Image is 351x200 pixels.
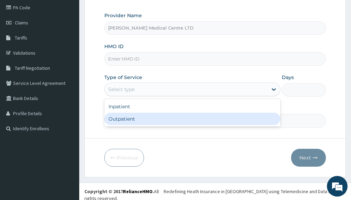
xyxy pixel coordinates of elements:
label: Days [282,74,294,81]
span: Tariff Negotiation [15,65,50,71]
div: Inpatient [104,100,281,113]
div: Select type [108,86,135,93]
a: RelianceHMO [123,188,153,195]
div: Redefining Heath Insurance in [GEOGRAPHIC_DATA] using Telemedicine and Data Science! [164,188,346,195]
span: Tariffs [15,35,27,41]
label: Provider Name [104,12,142,19]
strong: Copyright © 2017 . [84,188,154,195]
span: We're online! [40,58,95,127]
label: Type of Service [104,74,142,81]
div: Outpatient [104,113,281,125]
img: d_794563401_company_1708531726252_794563401 [13,34,28,52]
span: Claims [15,20,28,26]
label: HMO ID [104,43,124,50]
textarea: Type your message and hit 'Enter' [3,130,131,154]
div: Chat with us now [36,38,116,47]
div: Minimize live chat window [113,3,130,20]
button: Previous [104,149,144,167]
button: Next [291,149,326,167]
input: Enter HMO ID [104,52,326,66]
